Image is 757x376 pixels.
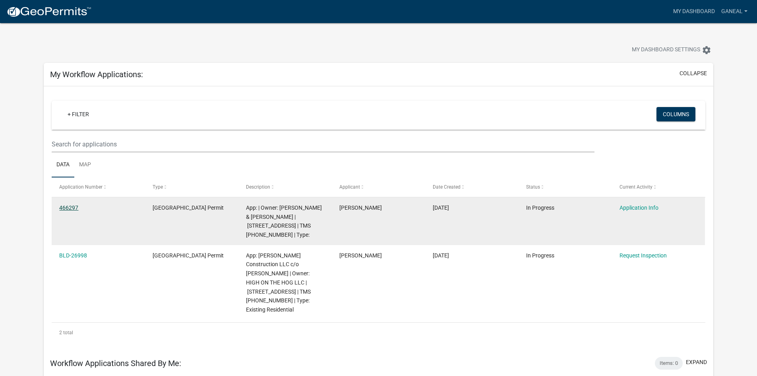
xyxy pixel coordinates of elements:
h5: My Workflow Applications: [50,70,143,79]
button: My Dashboard Settingssettings [625,42,718,58]
span: Jasper County Building Permit [153,252,224,259]
a: My Dashboard [670,4,718,19]
datatable-header-cell: Type [145,177,238,197]
span: App: Neal's Construction LLC c/o Gerald A. Neal | Owner: HIGH ON THE HOG LLC | 3051 ALLIGATOR ALL... [246,252,311,313]
span: Current Activity [620,184,652,190]
a: ganeal [718,4,751,19]
datatable-header-cell: Applicant [332,177,425,197]
a: + Filter [61,107,95,121]
button: Columns [656,107,695,121]
span: Type [153,184,163,190]
div: collapse [44,86,713,351]
input: Search for applications [52,136,594,152]
a: BLD-26998 [59,252,87,259]
datatable-header-cell: Application Number [52,177,145,197]
a: Application Info [620,205,658,211]
datatable-header-cell: Current Activity [612,177,705,197]
i: settings [702,45,711,55]
span: Date Created [433,184,461,190]
a: 466297 [59,205,78,211]
span: My Dashboard Settings [632,45,700,55]
span: Jasper County Building Permit [153,205,224,211]
h5: Workflow Applications Shared By Me: [50,358,181,368]
span: In Progress [526,205,554,211]
div: Items: 0 [655,357,683,370]
a: Data [52,152,74,178]
a: Map [74,152,96,178]
div: 2 total [52,323,705,343]
span: In Progress [526,252,554,259]
span: Description [246,184,270,190]
span: Status [526,184,540,190]
span: 08/25/2023 [433,252,449,259]
datatable-header-cell: Description [238,177,332,197]
span: Applicant [339,184,360,190]
span: Gerald A Neal [339,205,382,211]
button: expand [686,358,707,366]
datatable-header-cell: Status [518,177,612,197]
span: Application Number [59,184,103,190]
datatable-header-cell: Date Created [425,177,519,197]
span: 08/19/2025 [433,205,449,211]
a: Request Inspection [620,252,667,259]
span: Gerald A Neal [339,252,382,259]
button: collapse [680,69,707,78]
span: App: | Owner: GARVIN ROGER & LYDA LAVERNE | 9387 GRAYS HWY | TMS 060-00-01-019 | Type: [246,205,322,238]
